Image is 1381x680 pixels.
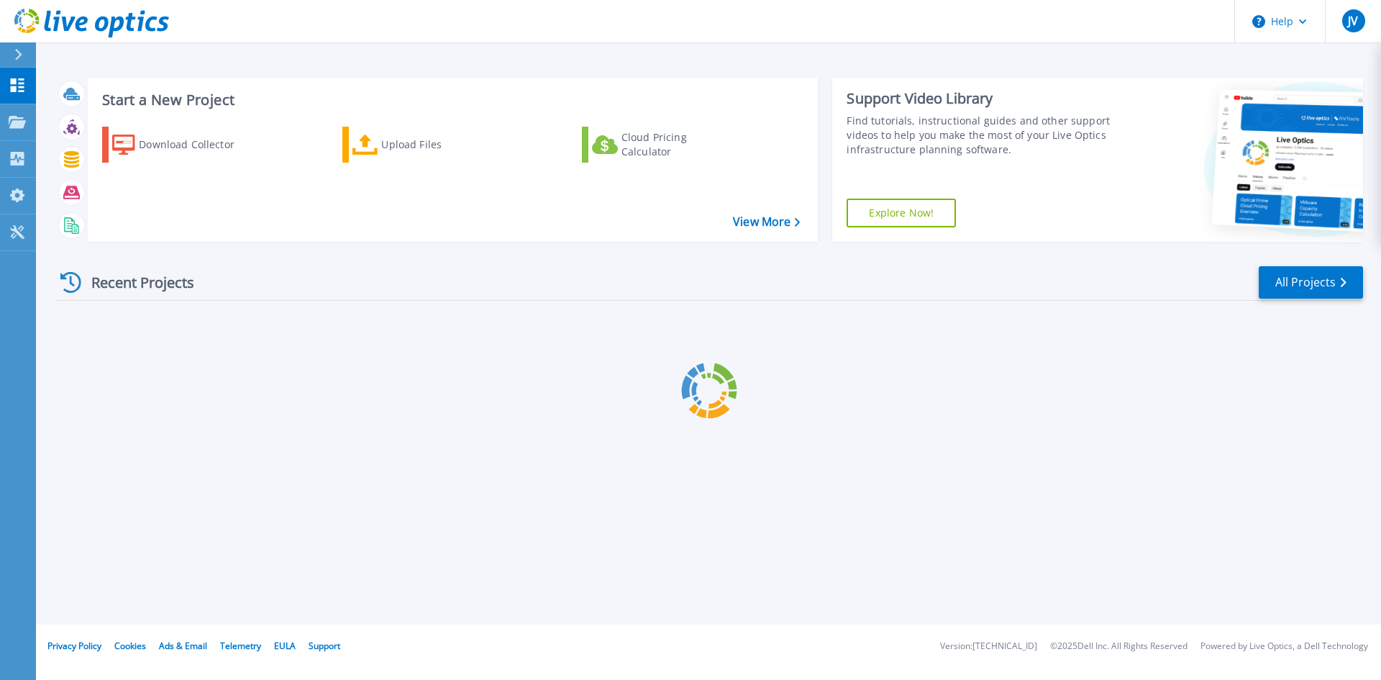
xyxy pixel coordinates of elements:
a: Download Collector [102,127,263,163]
a: All Projects [1259,266,1363,299]
li: Version: [TECHNICAL_ID] [940,642,1037,651]
div: Find tutorials, instructional guides and other support videos to help you make the most of your L... [847,114,1117,157]
a: Cookies [114,640,146,652]
a: Support [309,640,340,652]
li: Powered by Live Optics, a Dell Technology [1200,642,1368,651]
a: Upload Files [342,127,503,163]
div: Download Collector [139,130,254,159]
span: JV [1348,15,1358,27]
div: Recent Projects [55,265,214,300]
a: Privacy Policy [47,640,101,652]
a: Telemetry [220,640,261,652]
div: Upload Files [381,130,496,159]
h3: Start a New Project [102,92,800,108]
a: Explore Now! [847,199,956,227]
a: View More [733,215,800,229]
a: Ads & Email [159,640,207,652]
div: Support Video Library [847,89,1117,108]
div: Cloud Pricing Calculator [621,130,737,159]
a: Cloud Pricing Calculator [582,127,742,163]
li: © 2025 Dell Inc. All Rights Reserved [1050,642,1188,651]
a: EULA [274,640,296,652]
